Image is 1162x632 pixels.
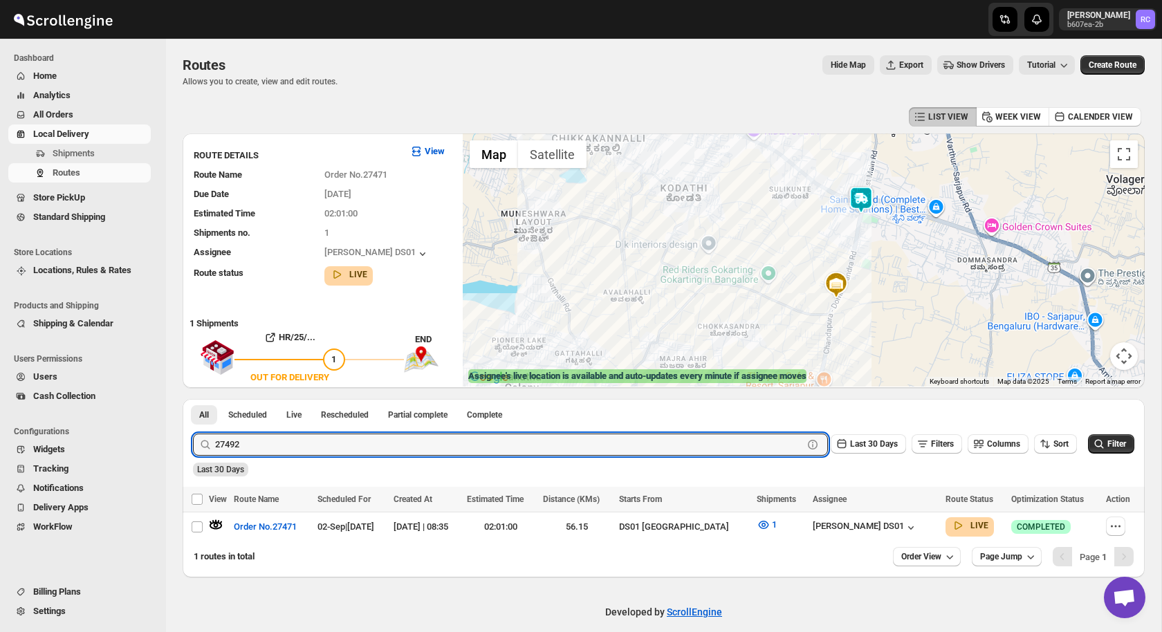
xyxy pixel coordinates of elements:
[987,439,1020,449] span: Columns
[394,494,432,504] span: Created At
[349,270,367,279] b: LIVE
[928,111,968,122] span: LIST VIEW
[183,76,338,87] p: Allows you to create, view and edit routes.
[893,547,961,566] button: Order View
[951,519,988,532] button: LIVE
[279,332,315,342] b: HR/25/...
[194,268,243,278] span: Route status
[8,498,151,517] button: Delivery Apps
[1141,15,1150,24] text: RC
[813,521,918,535] button: [PERSON_NAME] DS01
[194,208,255,219] span: Estimated Time
[1110,140,1138,168] button: Toggle fullscreen view
[53,167,80,178] span: Routes
[1085,378,1141,385] a: Report a map error
[8,66,151,86] button: Home
[997,378,1049,385] span: Map data ©2025
[1067,21,1130,29] p: b607ea-2b
[772,519,777,530] span: 1
[980,551,1022,562] span: Page Jump
[194,247,231,257] span: Assignee
[1089,59,1136,71] span: Create Route
[8,163,151,183] button: Routes
[324,189,351,199] span: [DATE]
[543,520,611,534] div: 56.15
[831,59,866,71] span: Hide Map
[1027,60,1055,70] span: Tutorial
[33,109,73,120] span: All Orders
[324,208,358,219] span: 02:01:00
[33,483,84,493] span: Notifications
[14,53,156,64] span: Dashboard
[194,149,398,162] h3: ROUTE DETAILS
[619,494,662,504] span: Starts From
[197,465,244,474] span: Last 30 Days
[14,426,156,437] span: Configurations
[33,192,85,203] span: Store PickUp
[667,606,722,617] a: ScrollEngine
[831,434,906,454] button: Last 30 Days
[995,111,1041,122] span: WEEK VIEW
[813,494,847,504] span: Assignee
[14,247,156,258] span: Store Locations
[33,586,81,597] span: Billing Plans
[1053,547,1134,566] nav: Pagination
[324,227,329,238] span: 1
[317,521,374,532] span: 02-Sep | [DATE]
[286,409,302,420] span: Live
[946,494,993,504] span: Route Status
[234,326,345,348] button: HR/25/...
[1106,494,1130,504] span: Action
[8,582,151,602] button: Billing Plans
[234,520,297,534] span: Order No.27471
[11,2,115,37] img: ScrollEngine
[194,227,250,238] span: Shipments no.
[53,148,95,158] span: Shipments
[225,516,305,538] button: Order No.27471
[901,551,941,562] span: Order View
[183,57,225,73] span: Routes
[394,520,459,534] div: [DATE] | 08:35
[1017,521,1065,532] span: COMPLETED
[324,247,430,261] button: [PERSON_NAME] DS01
[8,314,151,333] button: Shipping & Calendar
[8,459,151,478] button: Tracking
[33,444,65,454] span: Widgets
[33,502,89,512] span: Delivery Apps
[183,311,239,328] b: 1 Shipments
[194,169,242,180] span: Route Name
[228,409,267,420] span: Scheduled
[8,440,151,459] button: Widgets
[8,261,151,280] button: Locations, Rules & Rates
[937,55,1013,75] button: Show Drivers
[33,521,73,532] span: WorkFlow
[215,434,803,456] input: Press enter after typing | Search Eg. Order No.27471
[388,409,448,420] span: Partial complete
[972,547,1042,566] button: Page Jump
[619,520,749,534] div: DS01 [GEOGRAPHIC_DATA]
[467,494,524,504] span: Estimated Time
[331,354,336,364] span: 1
[199,409,209,420] span: All
[8,86,151,105] button: Analytics
[194,189,229,199] span: Due Date
[970,521,988,530] b: LIVE
[404,346,439,373] img: trip_end.png
[1080,55,1145,75] button: Create Route
[1088,434,1134,454] button: Filter
[33,463,68,474] span: Tracking
[200,331,234,384] img: shop.svg
[605,605,722,619] p: Developed by
[912,434,962,454] button: Filters
[1058,378,1077,385] a: Terms (opens in new tab)
[1059,8,1156,30] button: User menu
[880,55,932,75] button: Export
[467,409,502,420] span: Complete
[425,146,445,156] b: View
[1102,552,1107,562] b: 1
[8,387,151,406] button: Cash Collection
[976,107,1049,127] button: WEEK VIEW
[930,377,989,387] button: Keyboard shortcuts
[33,391,95,401] span: Cash Collection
